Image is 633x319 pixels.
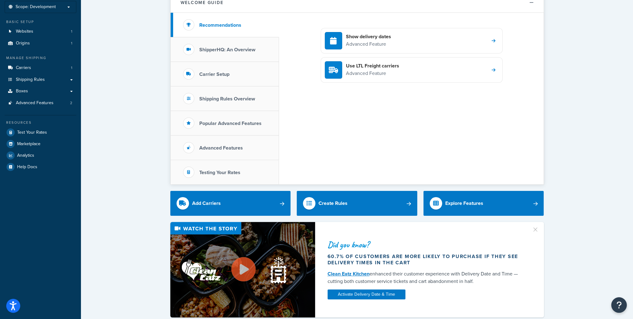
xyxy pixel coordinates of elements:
h3: Carrier Setup [199,72,229,77]
li: Advanced Features [5,97,76,109]
div: enhanced their customer experience with Delivery Date and Time — cutting both customer service ti... [328,270,524,285]
h3: Popular Advanced Features [199,121,262,126]
h2: Welcome Guide [181,0,224,5]
a: Clean Eatz Kitchen [328,270,370,277]
a: Test Your Rates [5,127,76,138]
h3: Shipping Rules Overview [199,96,255,102]
span: Test Your Rates [17,130,47,135]
div: Resources [5,120,76,125]
button: Open Resource Center [611,297,627,313]
span: Boxes [16,89,28,94]
li: Carriers [5,62,76,74]
div: Manage Shipping [5,55,76,61]
li: Websites [5,26,76,37]
span: Shipping Rules [16,77,45,82]
a: Shipping Rules [5,74,76,86]
span: Origins [16,41,30,46]
a: Help Docs [5,161,76,173]
span: Analytics [17,153,34,158]
a: Advanced Features2 [5,97,76,109]
div: 60.7% of customers are more likely to purchase if they see delivery times in the cart [328,253,524,266]
span: 1 [71,29,72,34]
h3: Advanced Features [199,145,243,151]
a: Carriers1 [5,62,76,74]
p: Advanced Feature [346,40,391,48]
span: Carriers [16,65,31,71]
a: Create Rules [297,191,417,216]
li: Origins [5,38,76,49]
h3: ShipperHQ: An Overview [199,47,255,53]
span: Marketplace [17,141,40,147]
span: 2 [70,100,72,106]
a: Websites1 [5,26,76,37]
span: Help Docs [17,164,37,170]
h3: Recommendations [199,22,241,28]
a: Marketplace [5,138,76,150]
div: Explore Features [445,199,483,208]
h4: Show delivery dates [346,33,391,40]
a: Analytics [5,150,76,161]
span: 1 [71,65,72,71]
h4: Use LTL Freight carriers [346,62,399,69]
span: Websites [16,29,33,34]
div: Basic Setup [5,19,76,25]
h3: Testing Your Rates [199,170,240,175]
a: Add Carriers [170,191,291,216]
div: Add Carriers [192,199,221,208]
span: Advanced Features [16,100,54,106]
div: Did you know? [328,240,524,249]
a: Origins1 [5,38,76,49]
span: Scope: Development [16,4,56,10]
div: Create Rules [319,199,347,208]
p: Advanced Feature [346,69,399,77]
a: Activate Delivery Date & Time [328,289,405,299]
a: Explore Features [423,191,544,216]
a: Boxes [5,86,76,97]
span: 1 [71,41,72,46]
img: Video thumbnail [170,222,315,317]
